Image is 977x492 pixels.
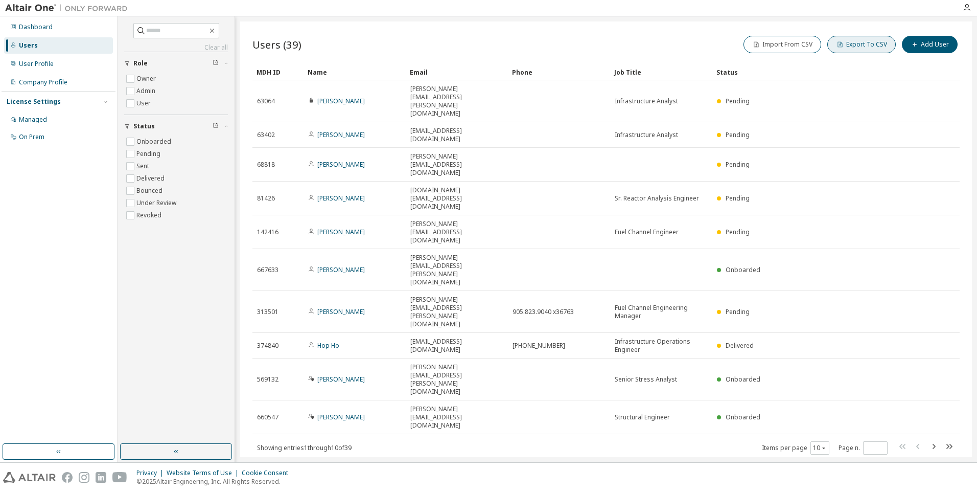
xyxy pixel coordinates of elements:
[136,477,294,486] p: © 2025 Altair Engineering, Inc. All Rights Reserved.
[257,131,275,139] span: 63402
[317,194,365,203] a: [PERSON_NAME]
[410,338,503,354] span: [EMAIL_ADDRESS][DOMAIN_NAME]
[5,3,133,13] img: Altair One
[136,209,164,221] label: Revoked
[112,472,127,483] img: youtube.svg
[96,472,106,483] img: linkedin.svg
[136,85,157,97] label: Admin
[136,148,162,160] label: Pending
[839,441,888,455] span: Page n.
[133,59,148,68] span: Role
[410,186,503,211] span: [DOMAIN_NAME][EMAIL_ADDRESS][DOMAIN_NAME]
[242,469,294,477] div: Cookie Consent
[726,130,750,139] span: Pending
[79,472,89,483] img: instagram.svg
[257,161,275,169] span: 68818
[136,172,167,185] label: Delivered
[813,444,827,452] button: 10
[726,413,760,421] span: Onboarded
[124,52,228,75] button: Role
[257,194,275,203] span: 81426
[614,64,708,80] div: Job Title
[615,228,679,236] span: Fuel Channel Engineer
[257,228,278,236] span: 142416
[124,43,228,52] a: Clear all
[124,115,228,138] button: Status
[317,307,365,316] a: [PERSON_NAME]
[726,265,760,274] span: Onboarded
[136,73,158,85] label: Owner
[19,133,44,141] div: On Prem
[3,472,56,483] img: altair_logo.svg
[410,64,504,80] div: Email
[410,127,503,143] span: [EMAIL_ADDRESS][DOMAIN_NAME]
[317,375,365,384] a: [PERSON_NAME]
[615,375,677,384] span: Senior Stress Analyst
[257,64,299,80] div: MDH ID
[615,97,678,105] span: Infrastructure Analyst
[726,194,750,203] span: Pending
[317,228,365,236] a: [PERSON_NAME]
[726,341,754,350] span: Delivered
[213,59,219,68] span: Clear filter
[615,131,678,139] span: Infrastructure Analyst
[410,220,503,244] span: [PERSON_NAME][EMAIL_ADDRESS][DOMAIN_NAME]
[410,254,503,286] span: [PERSON_NAME][EMAIL_ADDRESS][PERSON_NAME][DOMAIN_NAME]
[615,194,699,203] span: Sr. Reactor Analysis Engineer
[410,405,503,430] span: [PERSON_NAME][EMAIL_ADDRESS][DOMAIN_NAME]
[317,160,365,169] a: [PERSON_NAME]
[743,36,821,53] button: Import From CSV
[133,122,155,130] span: Status
[317,97,365,105] a: [PERSON_NAME]
[317,265,365,274] a: [PERSON_NAME]
[19,60,54,68] div: User Profile
[252,37,301,52] span: Users (39)
[136,160,151,172] label: Sent
[257,413,278,421] span: 660547
[615,338,708,354] span: Infrastructure Operations Engineer
[726,375,760,384] span: Onboarded
[136,136,173,148] label: Onboarded
[410,85,503,118] span: [PERSON_NAME][EMAIL_ADDRESS][PERSON_NAME][DOMAIN_NAME]
[726,228,750,236] span: Pending
[762,441,829,455] span: Items per page
[257,97,275,105] span: 63064
[213,122,219,130] span: Clear filter
[512,64,606,80] div: Phone
[19,41,38,50] div: Users
[19,23,53,31] div: Dashboard
[317,341,339,350] a: Hop Ho
[19,116,47,124] div: Managed
[19,78,67,86] div: Company Profile
[902,36,958,53] button: Add User
[257,342,278,350] span: 374840
[726,97,750,105] span: Pending
[410,152,503,177] span: [PERSON_NAME][EMAIL_ADDRESS][DOMAIN_NAME]
[317,413,365,421] a: [PERSON_NAME]
[827,36,896,53] button: Export To CSV
[257,308,278,316] span: 313501
[513,342,565,350] span: [PHONE_NUMBER]
[136,197,178,209] label: Under Review
[410,363,503,396] span: [PERSON_NAME][EMAIL_ADDRESS][PERSON_NAME][DOMAIN_NAME]
[257,266,278,274] span: 667633
[513,308,574,316] span: 905.823.9040 x36763
[308,64,402,80] div: Name
[726,307,750,316] span: Pending
[136,185,165,197] label: Bounced
[716,64,906,80] div: Status
[167,469,242,477] div: Website Terms of Use
[136,469,167,477] div: Privacy
[726,160,750,169] span: Pending
[317,130,365,139] a: [PERSON_NAME]
[136,97,153,109] label: User
[615,304,708,320] span: Fuel Channel Engineering Manager
[257,443,352,452] span: Showing entries 1 through 10 of 39
[62,472,73,483] img: facebook.svg
[7,98,61,106] div: License Settings
[257,375,278,384] span: 569132
[615,413,670,421] span: Structural Engineer
[410,296,503,328] span: [PERSON_NAME][EMAIL_ADDRESS][PERSON_NAME][DOMAIN_NAME]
